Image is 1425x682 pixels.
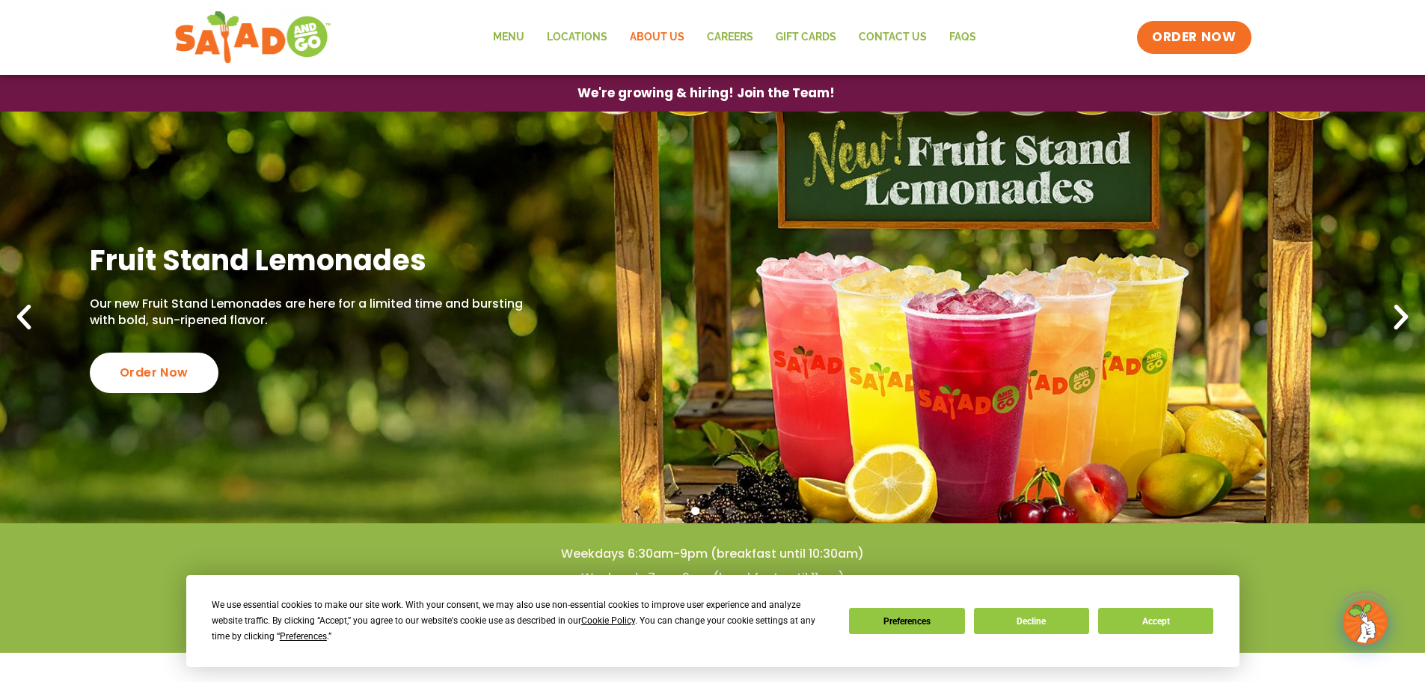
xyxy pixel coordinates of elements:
[482,20,987,55] nav: Menu
[577,87,835,100] span: We're growing & hiring! Join the Team!
[536,20,619,55] a: Locations
[708,507,717,515] span: Go to slide 2
[7,301,40,334] div: Previous slide
[174,7,332,67] img: new-SAG-logo-768×292
[212,597,831,645] div: We use essential cookies to make our site work. With your consent, we may also use non-essential ...
[280,631,327,642] span: Preferences
[30,570,1395,586] h4: Weekends 7am-9pm (breakfast until 11am)
[581,615,635,626] span: Cookie Policy
[555,76,857,111] a: We're growing & hiring! Join the Team!
[1098,608,1213,634] button: Accept
[90,353,218,393] div: Order Now
[619,20,696,55] a: About Us
[90,242,530,278] h2: Fruit Stand Lemonades
[974,608,1089,634] button: Decline
[1385,301,1418,334] div: Next slide
[938,20,987,55] a: FAQs
[696,20,764,55] a: Careers
[1137,21,1251,54] a: ORDER NOW
[764,20,848,55] a: GIFT CARDS
[691,507,699,515] span: Go to slide 1
[726,507,734,515] span: Go to slide 3
[30,546,1395,562] h4: Weekdays 6:30am-9pm (breakfast until 10:30am)
[186,575,1239,667] div: Cookie Consent Prompt
[848,20,938,55] a: Contact Us
[849,608,964,634] button: Preferences
[1152,28,1236,46] span: ORDER NOW
[482,20,536,55] a: Menu
[90,296,530,329] p: Our new Fruit Stand Lemonades are here for a limited time and bursting with bold, sun-ripened fla...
